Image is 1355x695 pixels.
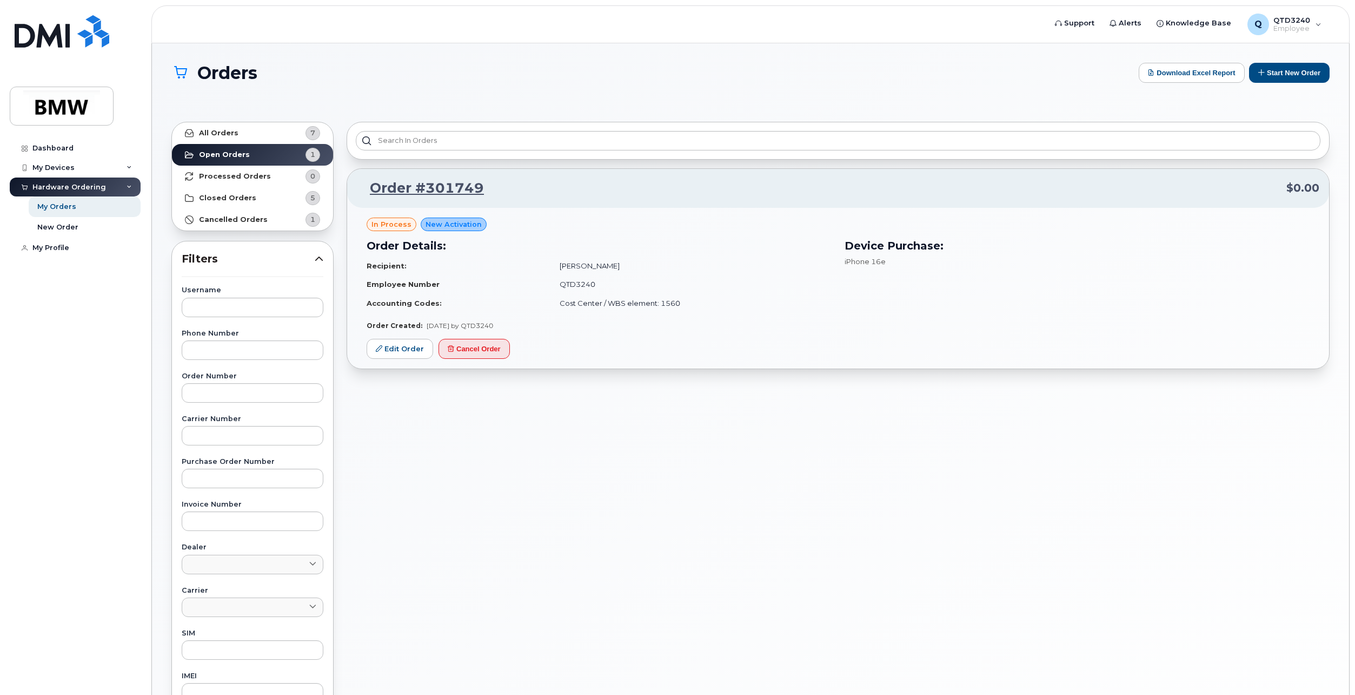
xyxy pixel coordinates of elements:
strong: Accounting Codes: [367,299,442,307]
span: $0.00 [1286,180,1319,196]
span: New Activation [426,219,482,230]
label: Order Number [182,373,323,380]
a: Open Orders1 [172,144,333,166]
span: Filters [182,251,315,267]
a: Cancelled Orders1 [172,209,333,231]
label: Purchase Order Number [182,458,323,465]
button: Download Excel Report [1139,63,1245,83]
input: Search in orders [356,131,1320,150]
td: Cost Center / WBS element: 1560 [550,294,832,313]
td: QTD3240 [550,275,832,294]
strong: Processed Orders [199,172,271,181]
strong: Open Orders [199,150,250,159]
strong: Cancelled Orders [199,215,268,224]
span: 1 [310,214,315,225]
iframe: Messenger Launcher [1308,648,1347,687]
label: IMEI [182,673,323,680]
span: 7 [310,128,315,138]
a: Closed Orders5 [172,187,333,209]
label: Username [182,287,323,294]
strong: Closed Orders [199,194,256,202]
strong: Order Created: [367,322,422,330]
label: Carrier [182,587,323,594]
span: 0 [310,171,315,181]
strong: Recipient: [367,261,407,270]
strong: Employee Number [367,280,440,289]
span: 5 [310,193,315,203]
a: All Orders7 [172,122,333,144]
h3: Device Purchase: [845,238,1310,254]
a: Edit Order [367,339,433,359]
span: Orders [197,63,257,82]
label: Carrier Number [182,416,323,423]
button: Cancel Order [439,339,510,359]
button: Start New Order [1249,63,1330,83]
label: Dealer [182,544,323,551]
label: Phone Number [182,330,323,337]
span: iPhone 16e [845,257,886,266]
td: [PERSON_NAME] [550,257,832,276]
span: 1 [310,149,315,160]
strong: All Orders [199,129,238,137]
label: SIM [182,630,323,637]
span: in process [371,219,411,230]
span: [DATE] by QTD3240 [427,322,493,330]
label: Invoice Number [182,501,323,508]
a: Order #301749 [357,179,484,198]
a: Processed Orders0 [172,166,333,187]
h3: Order Details: [367,238,832,254]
